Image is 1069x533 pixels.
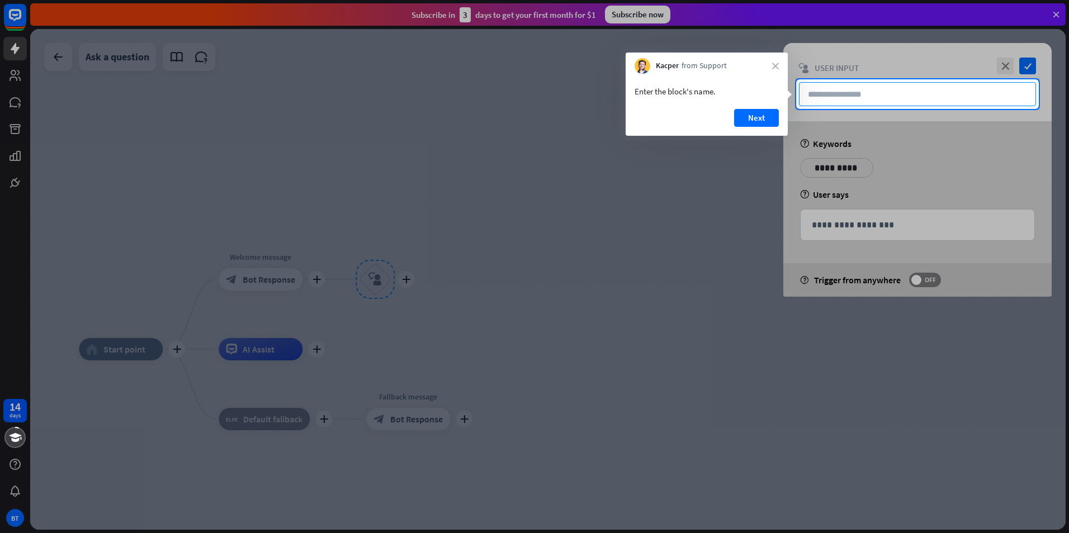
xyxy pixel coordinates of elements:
[635,85,779,98] div: Enter the block's name.
[656,60,679,72] span: Kacper
[772,63,779,69] i: close
[9,4,42,38] button: Open LiveChat chat widget
[682,60,727,72] span: from Support
[734,109,779,127] button: Next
